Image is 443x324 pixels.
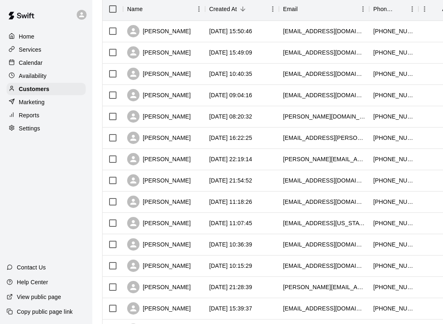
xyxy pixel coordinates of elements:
div: +19047161970 [373,70,414,78]
div: 2025-08-07 15:50:46 [209,27,252,35]
a: Home [7,30,86,43]
p: Services [19,46,41,54]
div: alika.mcguire@gmail.com [283,134,365,142]
p: View public page [17,293,61,301]
p: Marketing [19,98,45,106]
p: Reports [19,111,39,119]
a: Calendar [7,57,86,69]
p: Home [19,32,34,41]
div: [PERSON_NAME] [127,196,191,208]
p: Contact Us [17,263,46,272]
button: Menu [193,3,205,15]
div: mjlyman015@gmail.com [283,48,365,57]
div: +12566272924 [373,155,414,163]
button: Sort [395,3,406,15]
div: +18082861473 [373,219,414,227]
div: [PERSON_NAME] [127,238,191,251]
div: gellamar@hawaii.rr.com [283,219,365,227]
p: Help Center [17,278,48,286]
div: 2025-08-01 10:36:39 [209,240,252,249]
button: Sort [298,3,309,15]
div: [PERSON_NAME] [127,153,191,165]
div: 2025-08-01 11:07:45 [209,219,252,227]
div: +16608539902 [373,176,414,185]
button: Sort [143,3,154,15]
div: [PERSON_NAME] [127,217,191,229]
div: 2025-08-06 09:04:16 [209,91,252,99]
div: chad.konishi@chaminade.edu [283,283,365,291]
div: +18083970547 [373,112,414,121]
div: +18083423657 [373,304,414,313]
div: 2025-08-01 21:54:52 [209,176,252,185]
div: [PERSON_NAME] [127,89,191,101]
div: 2025-08-06 08:20:32 [209,112,252,121]
div: atakemura@hpu.edu [283,262,365,270]
div: [PERSON_NAME] [127,46,191,59]
div: +18083728172 [373,198,414,206]
div: abean@titletownevents.org [283,176,365,185]
p: Availability [19,72,47,80]
div: kyamagu2@chaminade.edu [283,240,365,249]
div: blau1961@hotmail.com [283,91,365,99]
div: [PERSON_NAME] [127,302,191,315]
div: +18087832147 [373,27,414,35]
div: +18087283906 [373,91,414,99]
div: [PERSON_NAME] [127,260,191,272]
div: [PERSON_NAME] [127,110,191,123]
div: 2025-08-01 22:19:14 [209,155,252,163]
p: Customers [19,85,49,93]
a: Settings [7,122,86,135]
div: 2025-08-05 16:22:25 [209,134,252,142]
div: [PERSON_NAME] [127,132,191,144]
p: Calendar [19,59,43,67]
a: Services [7,43,86,56]
a: Marketing [7,96,86,108]
div: [PERSON_NAME] [127,68,191,80]
div: juekawa@newcitynissan.com [283,198,365,206]
div: [PERSON_NAME] [127,174,191,187]
a: Customers [7,83,86,95]
div: dale.palmer1970@gmail.com [283,155,365,163]
div: [PERSON_NAME] [127,281,191,293]
div: 2025-08-01 10:15:29 [209,262,252,270]
button: Menu [357,3,369,15]
div: [PERSON_NAME] [127,25,191,37]
button: Sort [431,3,442,15]
button: Menu [267,3,279,15]
div: +18083480321 [373,240,414,249]
button: Sort [237,3,249,15]
button: Menu [406,3,418,15]
div: 2025-07-29 21:28:39 [209,283,252,291]
div: firecrackershi.bmh@yahoo.com [283,27,365,35]
div: +18083873847 [373,48,414,57]
p: Settings [19,124,40,132]
p: Copy public page link [17,308,73,316]
a: Reports [7,109,86,121]
div: 2025-08-07 15:49:09 [209,48,252,57]
div: 2025-08-06 10:40:35 [209,70,252,78]
div: alysokada@gmail.com [283,304,365,313]
div: +18083910719 [373,283,414,291]
a: Availability [7,70,86,82]
div: +18087291105 [373,134,414,142]
button: Menu [418,3,431,15]
div: +18083896147 [373,262,414,270]
div: ryan.i.tanouye.mil@army.mil [283,112,365,121]
div: snugg246@aol.com [283,70,365,78]
div: 2025-08-01 11:18:26 [209,198,252,206]
div: 2025-07-29 15:39:37 [209,304,252,313]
